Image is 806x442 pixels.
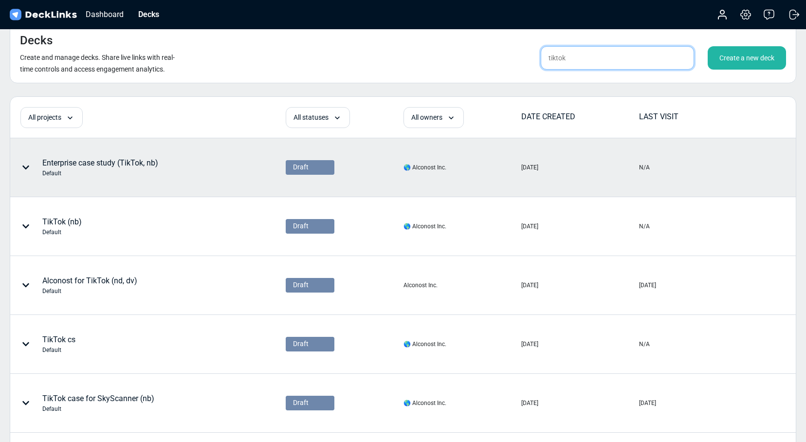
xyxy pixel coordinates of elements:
[403,222,446,231] div: 🌎 Alconost Inc.
[521,111,638,123] div: DATE CREATED
[42,157,158,178] div: Enterprise case study (TikTok, nb)
[42,228,82,237] div: Default
[639,111,756,123] div: LAST VISIT
[403,340,446,349] div: 🌎 Alconost Inc.
[293,280,309,290] span: Draft
[639,340,650,349] div: N/A
[541,46,694,70] input: Search
[639,163,650,172] div: N/A
[403,399,446,407] div: 🌎 Alconost Inc.
[521,399,538,407] div: [DATE]
[521,340,538,349] div: [DATE]
[42,334,75,354] div: TikTok cs
[42,346,75,354] div: Default
[293,339,309,349] span: Draft
[81,8,128,20] div: Dashboard
[403,281,438,290] div: Alconost Inc.
[20,34,53,48] h4: Decks
[20,107,83,128] div: All projects
[293,221,309,231] span: Draft
[286,107,350,128] div: All statuses
[521,281,538,290] div: [DATE]
[133,8,164,20] div: Decks
[8,8,78,22] img: DeckLinks
[521,222,538,231] div: [DATE]
[639,399,656,407] div: [DATE]
[403,163,446,172] div: 🌎 Alconost Inc.
[521,163,538,172] div: [DATE]
[42,287,137,295] div: Default
[20,54,175,73] small: Create and manage decks. Share live links with real-time controls and access engagement analytics.
[708,46,786,70] div: Create a new deck
[403,107,464,128] div: All owners
[42,169,158,178] div: Default
[42,275,137,295] div: Alconost for TikTok (nd, dv)
[42,393,154,413] div: TikTok case for SkyScanner (nb)
[639,222,650,231] div: N/A
[639,281,656,290] div: [DATE]
[293,398,309,408] span: Draft
[42,216,82,237] div: TikTok (nb)
[42,405,154,413] div: Default
[293,162,309,172] span: Draft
